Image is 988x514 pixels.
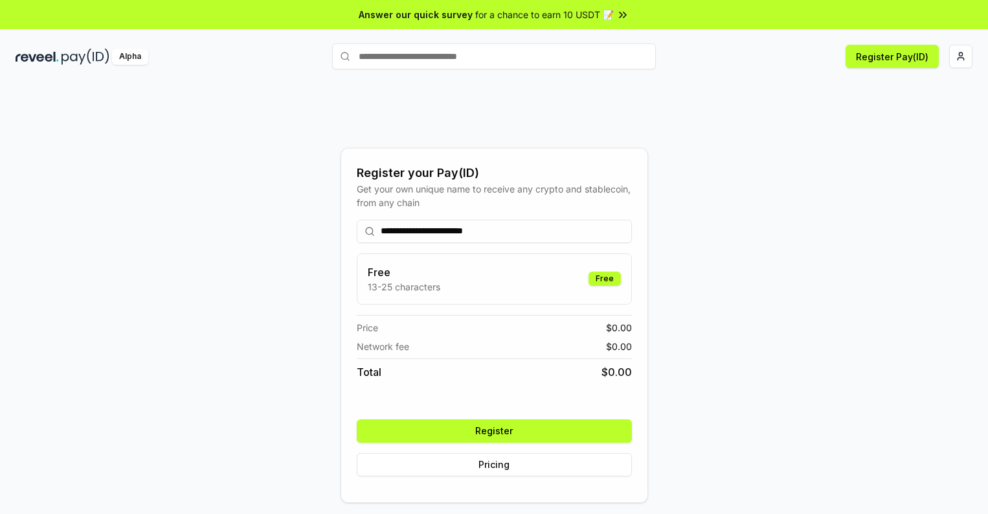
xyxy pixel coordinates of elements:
[357,453,632,476] button: Pricing
[368,280,440,294] p: 13-25 characters
[846,45,939,68] button: Register Pay(ID)
[606,321,632,334] span: $ 0.00
[357,164,632,182] div: Register your Pay(ID)
[16,49,59,65] img: reveel_dark
[357,321,378,334] span: Price
[357,419,632,443] button: Register
[357,182,632,209] div: Get your own unique name to receive any crypto and stablecoin, from any chain
[589,272,621,286] div: Free
[475,8,614,21] span: for a chance to earn 10 USDT 📝
[62,49,109,65] img: pay_id
[368,264,440,280] h3: Free
[606,340,632,353] span: $ 0.00
[601,364,632,380] span: $ 0.00
[112,49,148,65] div: Alpha
[359,8,473,21] span: Answer our quick survey
[357,364,381,380] span: Total
[357,340,409,353] span: Network fee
